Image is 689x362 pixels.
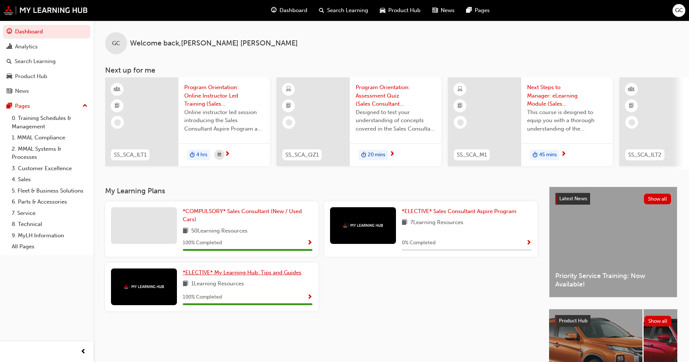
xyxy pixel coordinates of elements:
a: Product Hub [3,70,90,83]
img: mmal [124,284,164,289]
span: learningResourceType_ELEARNING-icon [286,85,291,94]
span: duration-icon [361,150,366,160]
div: News [15,87,29,95]
span: Product Hub [388,6,421,15]
span: next-icon [389,151,395,158]
span: booktick-icon [286,101,291,111]
span: 50 Learning Resources [191,227,248,236]
span: Program Orientation: Online Instructor Led Training (Sales Consultant Aspire Program) [184,83,264,108]
span: Next Steps to Manager: eLearning Module (Sales Consultant Aspire Program) [527,83,607,108]
span: calendar-icon [218,150,221,160]
span: guage-icon [7,29,12,35]
span: pages-icon [466,6,472,15]
a: *ELECTIVE* My Learning Hub: Tips and Guides [183,268,304,277]
a: 2. MMAL Systems & Processes [9,143,90,163]
span: learningRecordVerb_NONE-icon [457,119,464,126]
span: Show Progress [307,294,312,301]
span: 20 mins [368,151,385,159]
a: 1. MMAL Compliance [9,132,90,143]
span: SS_SCA_ILT1 [114,151,147,159]
span: 1 Learning Resources [191,279,244,289]
span: car-icon [380,6,385,15]
a: Analytics [3,40,90,54]
span: news-icon [7,88,12,95]
span: booktick-icon [458,101,463,111]
a: Product HubShow all [555,315,671,327]
a: 0. Training Schedules & Management [9,113,90,132]
span: Product Hub [559,318,588,324]
button: Show Progress [526,238,531,248]
a: *ELECTIVE* Sales Consultant Aspire Program [402,207,519,216]
button: Show Progress [307,293,312,302]
a: SS_SCA_M1Next Steps to Manager: eLearning Module (Sales Consultant Aspire Program)This course is ... [448,77,613,166]
a: 5. Fleet & Business Solutions [9,185,90,197]
a: 6. Parts & Accessories [9,196,90,208]
span: SS_SCA_M1 [457,151,487,159]
span: duration-icon [533,150,538,160]
a: Latest NewsShow allPriority Service Training: Now Available! [549,187,677,297]
span: GC [112,39,120,48]
a: 7. Service [9,208,90,219]
img: mmal [343,223,383,228]
span: Show Progress [526,240,531,246]
span: search-icon [319,6,324,15]
span: Dashboard [279,6,307,15]
span: learningRecordVerb_NONE-icon [286,119,292,126]
h3: Next up for me [93,66,689,74]
span: 4 hrs [196,151,207,159]
span: pages-icon [7,103,12,110]
span: car-icon [7,73,12,80]
span: learningResourceType_INSTRUCTOR_LED-icon [115,85,120,94]
a: Dashboard [3,25,90,39]
button: Show all [644,194,671,204]
span: 100 % Completed [183,239,222,247]
span: This course is designed to equip you with a thorough understanding of the importance of departmen... [527,108,607,133]
span: 0 % Completed [402,239,436,247]
span: Welcome back , [PERSON_NAME] [PERSON_NAME] [130,39,298,48]
span: next-icon [225,151,230,158]
a: search-iconSearch Learning [313,3,374,18]
span: book-icon [402,218,407,227]
span: learningRecordVerb_NONE-icon [629,119,635,126]
span: *COMPULSORY* Sales Consultant (New / Used Cars) [183,208,302,223]
img: mmal [4,6,88,15]
div: Analytics [15,43,38,51]
div: Product Hub [15,72,47,81]
button: GC [673,4,685,17]
span: *ELECTIVE* Sales Consultant Aspire Program [402,208,516,215]
a: news-iconNews [426,3,460,18]
span: SS_SCA_ILT2 [628,151,662,159]
span: news-icon [432,6,438,15]
span: Show Progress [307,240,312,246]
a: *COMPULSORY* Sales Consultant (New / Used Cars) [183,207,312,224]
button: Show Progress [307,238,312,248]
a: SS_SCA_QZ1Program Orientation: Assessment Quiz (Sales Consultant Aspire Program)Designed to test ... [277,77,441,166]
span: chart-icon [7,44,12,50]
span: GC [675,6,683,15]
a: 4. Sales [9,174,90,185]
a: pages-iconPages [460,3,496,18]
a: 3. Customer Excellence [9,163,90,174]
span: *ELECTIVE* My Learning Hub: Tips and Guides [183,269,301,276]
span: SS_SCA_QZ1 [285,151,319,159]
a: SS_SCA_ILT1Program Orientation: Online Instructor Led Training (Sales Consultant Aspire Program)O... [105,77,270,166]
span: News [441,6,455,15]
a: Latest NewsShow all [555,193,671,205]
span: up-icon [82,101,88,111]
a: 8. Technical [9,219,90,230]
button: Show all [644,316,672,326]
span: Latest News [559,195,587,202]
div: Pages [15,102,30,110]
span: booktick-icon [115,101,120,111]
a: Search Learning [3,55,90,68]
span: duration-icon [190,150,195,160]
span: Search Learning [327,6,368,15]
span: book-icon [183,279,188,289]
span: Designed to test your understanding of concepts covered in the Sales Consultant Aspire Program 'P... [356,108,436,133]
span: Program Orientation: Assessment Quiz (Sales Consultant Aspire Program) [356,83,436,108]
span: Online instructor led session introducing the Sales Consultant Aspire Program and outlining what ... [184,108,264,133]
span: Pages [475,6,490,15]
span: learningRecordVerb_NONE-icon [114,119,121,126]
a: News [3,84,90,98]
